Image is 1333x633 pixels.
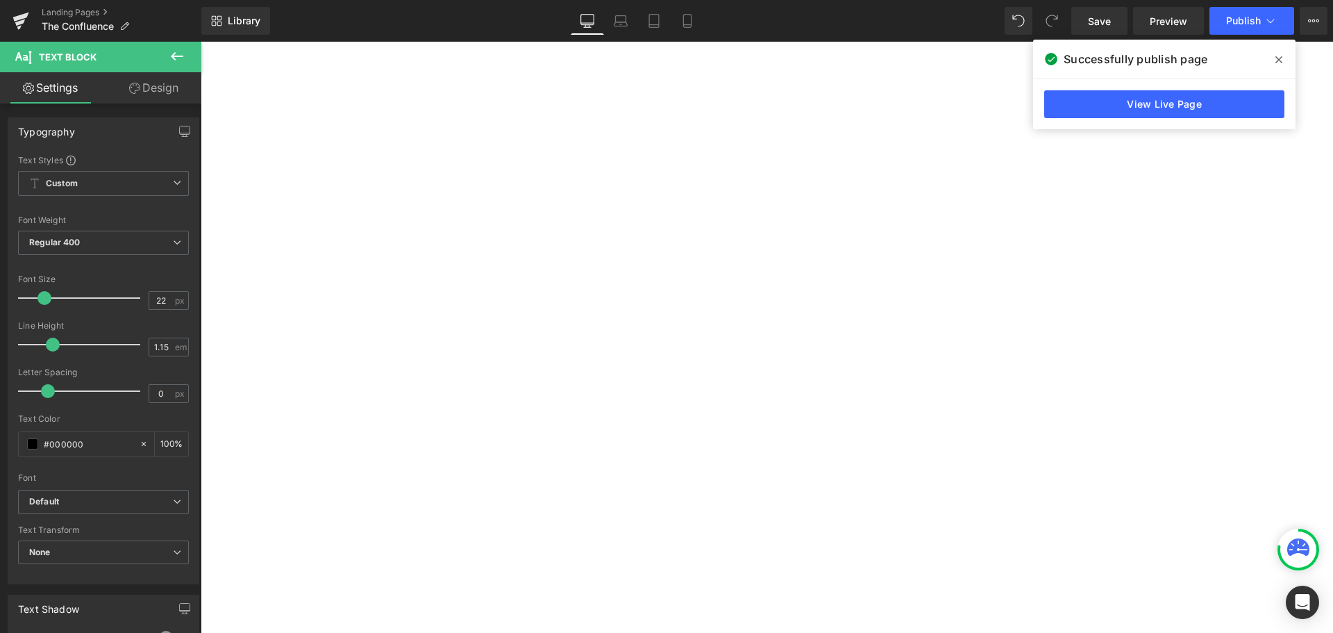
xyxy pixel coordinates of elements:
[18,414,189,424] div: Text Color
[18,118,75,138] div: Typography
[18,154,189,165] div: Text Styles
[671,7,704,35] a: Mobile
[42,21,114,32] span: The Confluence
[46,178,78,190] b: Custom
[1150,14,1187,28] span: Preview
[228,15,260,27] span: Library
[155,432,188,457] div: %
[39,51,97,63] span: Text Block
[201,7,270,35] a: New Library
[29,547,51,557] b: None
[18,368,189,377] div: Letter Spacing
[175,296,187,305] span: px
[571,7,604,35] a: Desktop
[1038,7,1066,35] button: Redo
[1300,7,1327,35] button: More
[1088,14,1111,28] span: Save
[1044,90,1284,118] a: View Live Page
[18,274,189,284] div: Font Size
[103,72,204,104] a: Design
[201,42,1333,633] iframe: To enrich screen reader interactions, please activate Accessibility in Grammarly extension settings
[18,525,189,535] div: Text Transform
[18,215,189,225] div: Font Weight
[1133,7,1204,35] a: Preview
[18,473,189,483] div: Font
[1064,51,1207,67] span: Successfully publish page
[1286,586,1319,619] div: Open Intercom Messenger
[637,7,671,35] a: Tablet
[42,7,201,18] a: Landing Pages
[29,237,81,247] b: Regular 400
[1226,15,1261,26] span: Publish
[175,389,187,398] span: px
[604,7,637,35] a: Laptop
[18,321,189,331] div: Line Height
[1209,7,1294,35] button: Publish
[175,343,187,352] span: em
[1005,7,1032,35] button: Undo
[29,496,59,508] i: Default
[44,436,133,452] input: Color
[18,595,79,615] div: Text Shadow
